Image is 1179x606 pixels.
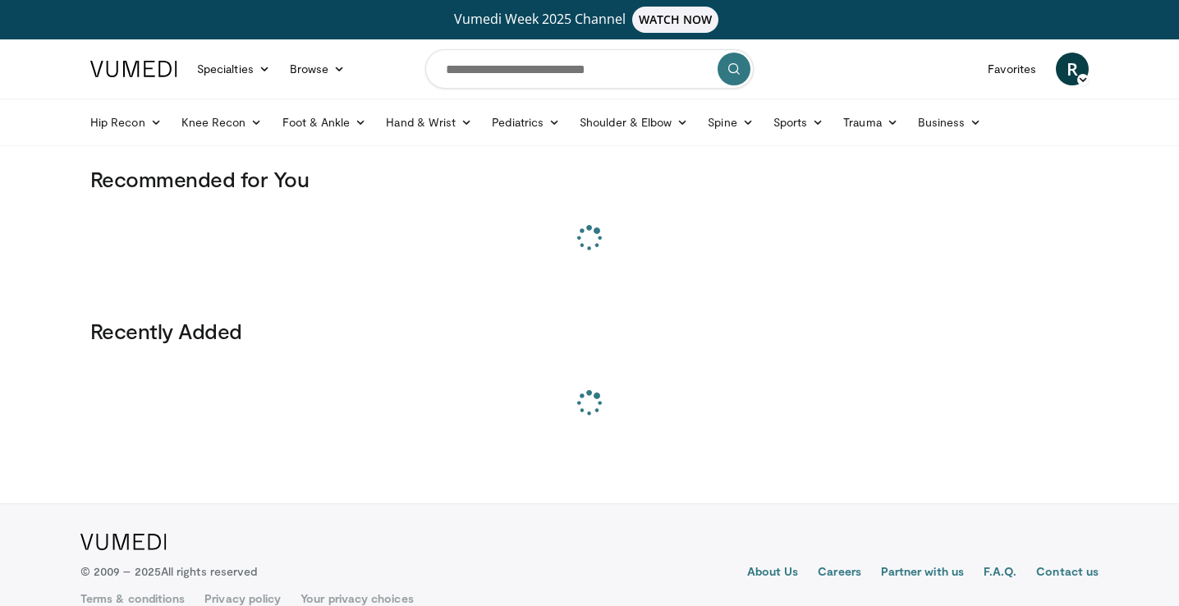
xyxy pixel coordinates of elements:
h3: Recently Added [90,318,1089,344]
a: Knee Recon [172,106,273,139]
a: About Us [747,563,799,583]
input: Search topics, interventions [425,49,754,89]
img: VuMedi Logo [90,61,177,77]
span: All rights reserved [161,564,257,578]
a: Trauma [833,106,908,139]
a: Specialties [187,53,280,85]
a: Vumedi Week 2025 ChannelWATCH NOW [93,7,1086,33]
a: Careers [818,563,861,583]
a: Browse [280,53,356,85]
a: Favorites [978,53,1046,85]
a: Hip Recon [80,106,172,139]
a: Pediatrics [482,106,570,139]
a: R [1056,53,1089,85]
a: Foot & Ankle [273,106,377,139]
a: Hand & Wrist [376,106,482,139]
a: Spine [698,106,763,139]
a: Partner with us [881,563,964,583]
h3: Recommended for You [90,166,1089,192]
a: Contact us [1036,563,1099,583]
span: WATCH NOW [632,7,719,33]
a: Business [908,106,992,139]
img: VuMedi Logo [80,534,167,550]
a: F.A.Q. [984,563,1016,583]
a: Sports [764,106,834,139]
p: © 2009 – 2025 [80,563,257,580]
a: Shoulder & Elbow [570,106,698,139]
